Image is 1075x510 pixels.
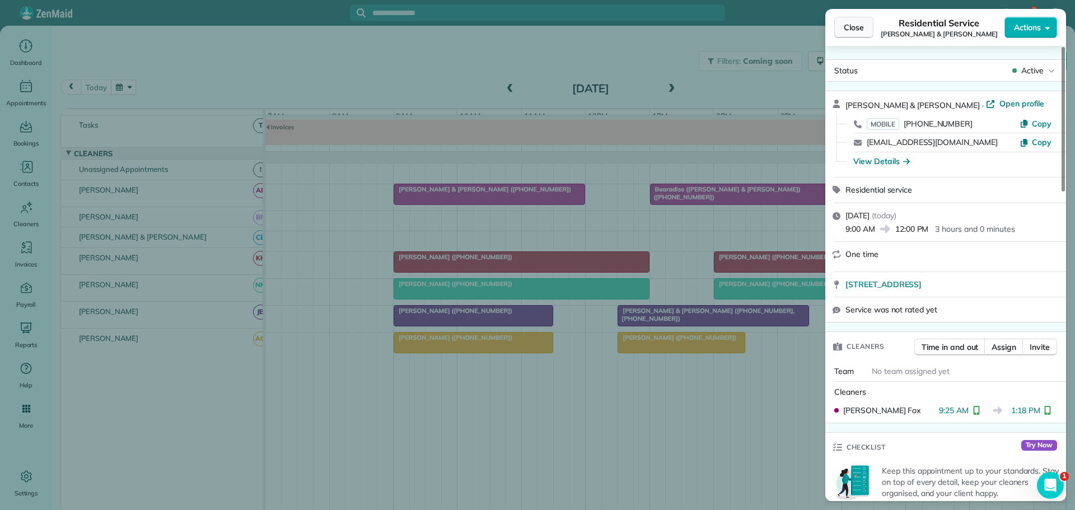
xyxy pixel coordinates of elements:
[895,223,929,235] span: 12:00 PM
[845,185,912,195] span: Residential service
[984,339,1023,355] button: Assign
[834,387,866,397] span: Cleaners
[834,17,873,38] button: Close
[904,119,973,129] span: [PHONE_NUMBER]
[1032,119,1051,129] span: Copy
[845,210,870,221] span: [DATE]
[939,405,969,416] span: 9:25 AM
[882,465,1059,499] p: Keep this appointment up to your standards. Stay on top of every detail, keep your cleaners organ...
[1060,472,1069,481] span: 1
[914,339,985,355] button: Time in and out
[1021,65,1044,76] span: Active
[980,101,986,110] span: ·
[834,366,854,376] span: Team
[1032,137,1051,147] span: Copy
[999,98,1045,109] span: Open profile
[867,137,998,147] a: [EMAIL_ADDRESS][DOMAIN_NAME]
[881,30,998,39] span: [PERSON_NAME] & [PERSON_NAME]
[1037,472,1064,499] iframe: Intercom live chat
[992,341,1016,353] span: Assign
[845,304,937,315] span: Service was not rated yet
[847,442,886,453] span: Checklist
[845,223,875,235] span: 9:00 AM
[1030,341,1050,353] span: Invite
[986,98,1045,109] a: Open profile
[844,22,864,33] span: Close
[867,118,973,129] a: MOBILE[PHONE_NUMBER]
[872,210,896,221] span: ( today )
[845,100,980,110] span: [PERSON_NAME] & [PERSON_NAME]
[1022,339,1057,355] button: Invite
[1021,440,1057,451] span: Try Now
[843,405,920,416] span: [PERSON_NAME] Fox
[867,118,899,130] span: MOBILE
[1014,22,1041,33] span: Actions
[922,341,978,353] span: Time in and out
[935,223,1015,235] p: 3 hours and 0 minutes
[847,341,884,352] span: Cleaners
[845,279,922,290] span: [STREET_ADDRESS]
[834,65,858,76] span: Status
[845,249,878,259] span: One time
[872,366,950,376] span: No team assigned yet
[845,279,1059,290] a: [STREET_ADDRESS]
[899,16,979,30] span: Residential Service
[1020,118,1051,129] button: Copy
[1011,405,1040,416] span: 1:18 PM
[1020,137,1051,148] button: Copy
[853,156,910,167] button: View Details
